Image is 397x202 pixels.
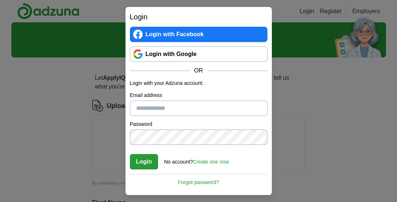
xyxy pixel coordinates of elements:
[130,46,267,62] a: Login with Google
[130,174,267,186] a: Forgot password?
[130,154,158,169] button: Login
[130,91,267,99] label: Email address
[193,159,229,165] a: Create one now
[164,154,229,166] div: No account?
[190,66,207,75] span: OR
[130,120,267,128] label: Password
[130,11,267,22] h2: Login
[130,79,267,87] p: Login with your Adzuna account:
[130,27,267,42] a: Login with Facebook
